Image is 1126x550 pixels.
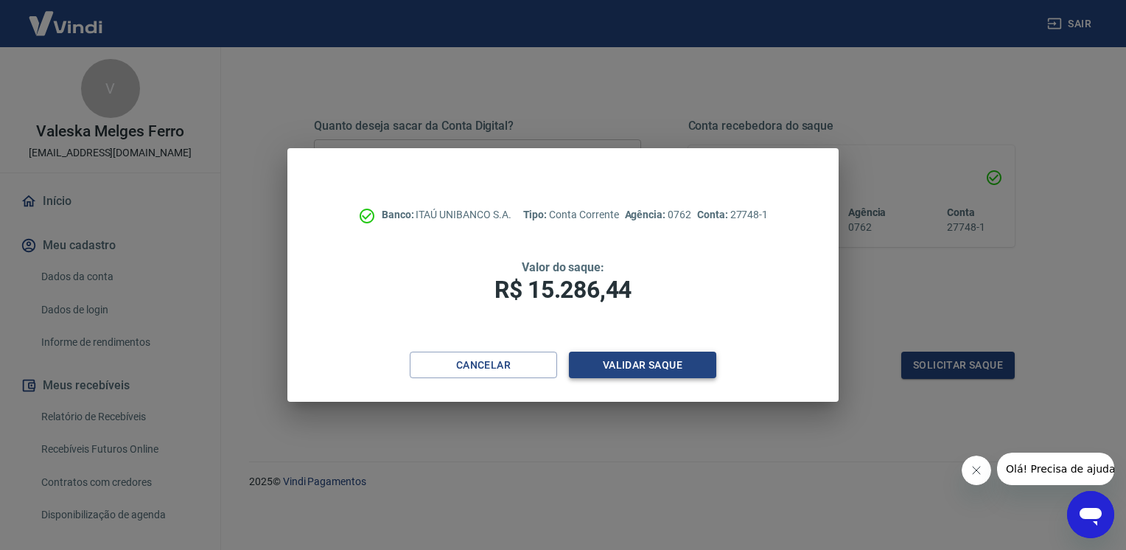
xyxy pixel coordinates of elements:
[523,207,619,223] p: Conta Corrente
[625,209,668,220] span: Agência:
[382,207,511,223] p: ITAÚ UNIBANCO S.A.
[1067,491,1114,538] iframe: Botão para abrir a janela de mensagens
[9,10,124,22] span: Olá! Precisa de ajuda?
[697,209,730,220] span: Conta:
[569,352,716,379] button: Validar saque
[625,207,691,223] p: 0762
[962,456,991,485] iframe: Fechar mensagem
[523,209,550,220] span: Tipo:
[522,260,604,274] span: Valor do saque:
[410,352,557,379] button: Cancelar
[997,453,1114,485] iframe: Mensagem da empresa
[494,276,632,304] span: R$ 15.286,44
[697,207,768,223] p: 27748-1
[382,209,416,220] span: Banco:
